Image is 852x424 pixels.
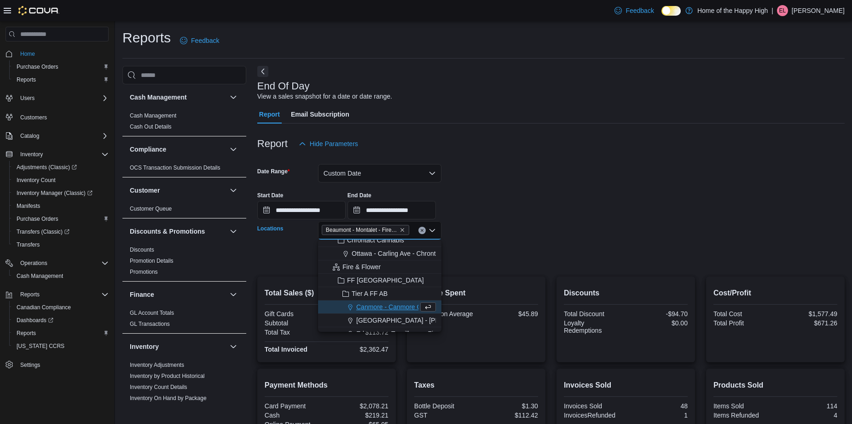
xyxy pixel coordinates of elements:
[13,341,109,352] span: Washington CCRS
[2,47,112,60] button: Home
[9,340,112,353] button: [US_STATE] CCRS
[257,192,284,199] label: Start Date
[6,43,109,395] nav: Complex example
[13,226,109,237] span: Transfers (Classic)
[13,271,67,282] a: Cash Management
[20,132,39,140] span: Catalog
[130,320,170,328] span: GL Transactions
[17,241,40,248] span: Transfers
[17,164,77,171] span: Adjustments (Classic)
[627,412,688,419] div: 1
[17,304,71,311] span: Canadian Compliance
[13,61,62,72] a: Purchase Orders
[20,94,35,102] span: Users
[9,200,112,212] button: Manifests
[130,342,159,351] h3: Inventory
[2,358,112,371] button: Settings
[265,402,325,410] div: Card Payment
[130,373,205,379] a: Inventory by Product Historical
[9,187,112,200] a: Inventory Manager (Classic)
[228,226,239,237] button: Discounts & Promotions
[564,412,624,419] div: InvoicesRefunded
[9,301,112,314] button: Canadian Compliance
[13,200,44,212] a: Manifests
[318,234,441,247] button: Chrontact Cannabis
[400,227,405,233] button: Remove Beaumont - Montalet - Fire & Flower from selection in this group
[265,346,307,353] strong: Total Invoiced
[771,5,773,16] p: |
[2,288,112,301] button: Reports
[228,289,239,300] button: Finance
[13,175,59,186] a: Inventory Count
[17,289,109,300] span: Reports
[122,203,246,218] div: Customer
[318,287,441,300] button: Tier A FF AB
[17,342,64,350] span: [US_STATE] CCRS
[356,316,593,325] span: [GEOGRAPHIC_DATA] - [PERSON_NAME][GEOGRAPHIC_DATA] - Fire & Flower
[713,288,837,299] h2: Cost/Profit
[130,310,174,316] a: GL Account Totals
[13,239,109,250] span: Transfers
[17,48,39,59] a: Home
[564,288,688,299] h2: Discounts
[13,188,109,199] span: Inventory Manager (Classic)
[13,315,109,326] span: Dashboards
[17,130,43,141] button: Catalog
[414,412,475,419] div: GST
[130,361,184,369] span: Inventory Adjustments
[17,111,109,123] span: Customers
[310,139,358,148] span: Hide Parameters
[627,402,688,410] div: 48
[792,5,845,16] p: [PERSON_NAME]
[130,205,172,212] span: Customer Queue
[347,236,404,245] span: Chrontact Cannabis
[257,92,392,101] div: View a sales snapshot for a date or date range.
[257,225,284,232] label: Locations
[713,402,774,410] div: Items Sold
[130,123,172,130] span: Cash Out Details
[9,225,112,238] a: Transfers (Classic)
[20,259,47,267] span: Operations
[17,258,109,269] span: Operations
[13,328,40,339] a: Reports
[130,321,170,327] a: GL Transactions
[259,105,280,124] span: Report
[122,110,246,136] div: Cash Management
[130,164,220,171] span: OCS Transaction Submission Details
[17,258,51,269] button: Operations
[130,342,226,351] button: Inventory
[9,270,112,283] button: Cash Management
[17,289,43,300] button: Reports
[13,226,73,237] a: Transfers (Classic)
[713,412,774,419] div: Items Refunded
[713,380,837,391] h2: Products Sold
[130,93,226,102] button: Cash Management
[347,276,424,285] span: FF [GEOGRAPHIC_DATA]
[257,201,346,219] input: Press the down key to open a popover containing a calendar.
[130,186,226,195] button: Customer
[627,310,688,318] div: -$94.70
[130,395,207,401] a: Inventory On Hand by Package
[318,260,441,274] button: Fire & Flower
[122,244,246,281] div: Discounts & Promotions
[328,346,388,353] div: $2,362.47
[9,212,112,225] button: Purchase Orders
[478,402,538,410] div: $1.30
[17,76,36,83] span: Reports
[9,73,112,86] button: Reports
[697,5,768,16] p: Home of the Happy High
[13,188,96,199] a: Inventory Manager (Classic)
[17,317,53,324] span: Dashboards
[352,289,388,298] span: Tier A FF AB
[130,395,207,402] span: Inventory On Hand by Package
[257,81,310,92] h3: End Of Day
[20,114,47,121] span: Customers
[265,310,325,318] div: Gift Cards
[564,380,688,391] h2: Invoices Sold
[2,257,112,270] button: Operations
[257,66,268,77] button: Next
[257,168,290,175] label: Date Range
[17,149,46,160] button: Inventory
[265,319,325,327] div: Subtotal
[130,227,226,236] button: Discounts & Promotions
